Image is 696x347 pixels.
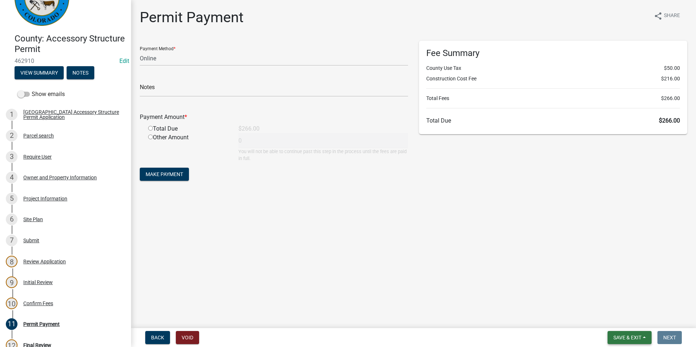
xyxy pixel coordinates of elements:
div: Review Application [23,259,66,264]
a: Edit [119,57,129,64]
div: Parcel search [23,133,54,138]
div: Permit Payment [23,322,60,327]
label: Show emails [17,90,65,99]
button: shareShare [648,9,686,23]
button: Next [657,331,682,344]
div: Other Amount [143,133,233,162]
div: 2 [6,130,17,141]
div: Site Plan [23,217,43,222]
div: 4 [6,172,17,183]
div: Total Due [143,124,233,133]
span: Back [151,335,164,340]
div: Submit [23,238,39,243]
span: Save & Exit [613,335,641,340]
i: share [654,12,663,20]
button: Back [145,331,170,344]
div: 1 [6,109,17,120]
div: Confirm Fees [23,301,53,306]
button: Make Payment [140,168,189,181]
div: Require User [23,154,52,159]
div: 10 [6,298,17,309]
div: 8 [6,256,17,267]
h6: Fee Summary [426,48,680,59]
li: County Use Tax [426,64,680,72]
button: Save & Exit [608,331,652,344]
span: Make Payment [146,171,183,177]
div: 9 [6,276,17,288]
span: $216.00 [661,75,680,83]
div: 5 [6,193,17,204]
li: Construction Cost Fee [426,75,680,83]
button: View Summary [15,66,64,79]
button: Void [176,331,199,344]
span: $266.00 [659,117,680,124]
h1: Permit Payment [140,9,244,26]
button: Notes [67,66,94,79]
wm-modal-confirm: Notes [67,70,94,76]
span: $50.00 [664,64,680,72]
wm-modal-confirm: Summary [15,70,64,76]
span: 462910 [15,57,116,64]
div: 6 [6,214,17,225]
wm-modal-confirm: Edit Application Number [119,57,129,64]
div: Owner and Property Information [23,175,97,180]
span: Share [664,12,680,20]
span: Next [663,335,676,340]
div: Initial Review [23,280,53,285]
h6: Total Due [426,117,680,124]
h4: County: Accessory Structure Permit [15,33,125,55]
span: $266.00 [661,95,680,102]
div: [GEOGRAPHIC_DATA] Accessory Structure Permit Application [23,109,119,120]
div: 3 [6,151,17,163]
div: 7 [6,235,17,246]
li: Total Fees [426,95,680,102]
div: Project Information [23,196,67,201]
div: 11 [6,318,17,330]
div: Payment Amount [134,113,414,121]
